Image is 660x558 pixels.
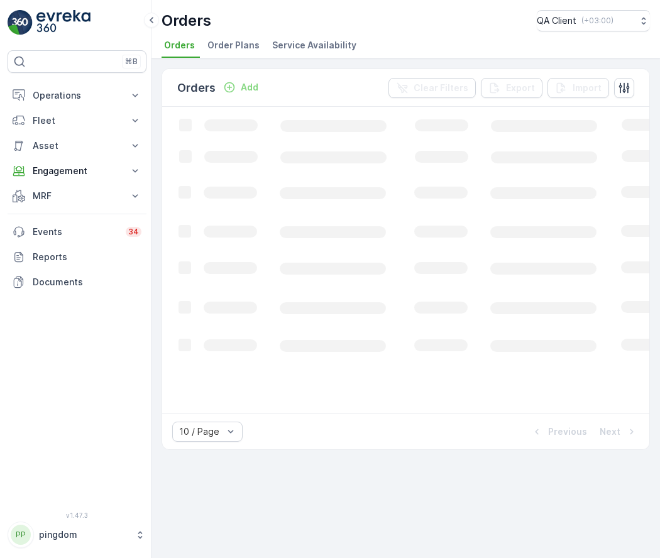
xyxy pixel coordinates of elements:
[128,227,139,237] p: 34
[8,108,146,133] button: Fleet
[33,251,141,263] p: Reports
[8,83,146,108] button: Operations
[164,39,195,52] span: Orders
[33,89,121,102] p: Operations
[598,424,639,439] button: Next
[8,10,33,35] img: logo
[272,39,356,52] span: Service Availability
[8,522,146,548] button: PPpingdom
[8,511,146,519] span: v 1.47.3
[529,424,588,439] button: Previous
[581,16,613,26] p: ( +03:00 )
[33,139,121,152] p: Asset
[207,39,260,52] span: Order Plans
[162,11,211,31] p: Orders
[218,80,263,95] button: Add
[548,425,587,438] p: Previous
[414,82,468,94] p: Clear Filters
[8,158,146,183] button: Engagement
[600,425,620,438] p: Next
[33,276,141,288] p: Documents
[33,114,121,127] p: Fleet
[39,528,129,541] p: pingdom
[11,525,31,545] div: PP
[33,226,118,238] p: Events
[241,81,258,94] p: Add
[506,82,535,94] p: Export
[388,78,476,98] button: Clear Filters
[8,219,146,244] a: Events34
[537,14,576,27] p: QA Client
[8,183,146,209] button: MRF
[8,244,146,270] a: Reports
[537,10,650,31] button: QA Client(+03:00)
[8,270,146,295] a: Documents
[33,165,121,177] p: Engagement
[36,10,91,35] img: logo_light-DOdMpM7g.png
[33,190,121,202] p: MRF
[177,79,216,97] p: Orders
[547,78,609,98] button: Import
[8,133,146,158] button: Asset
[125,57,138,67] p: ⌘B
[481,78,542,98] button: Export
[573,82,602,94] p: Import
